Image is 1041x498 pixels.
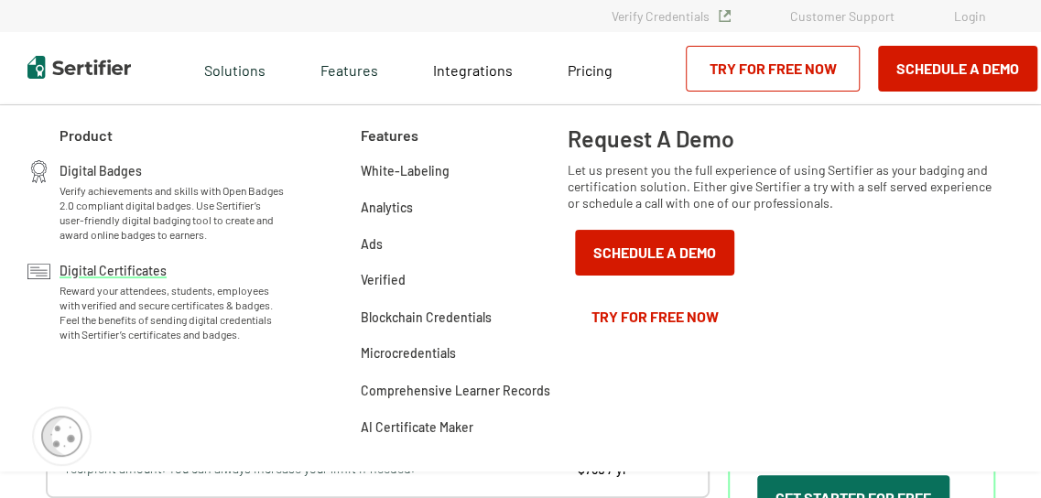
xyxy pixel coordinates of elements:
a: Digital BadgesVerify achievements and skills with Open Badges 2.0 compliant digital badges. Use S... [60,160,284,242]
span: Reward your attendees, students, employees with verified and secure certificates & badges. Feel t... [60,283,284,341]
a: Try for Free Now [568,294,742,340]
a: Login [954,8,986,24]
img: Verified [719,10,731,22]
a: Try for Free Now [686,46,860,92]
a: Blockchain Credentials [361,307,492,325]
a: Comprehensive Learner Records [361,380,550,398]
a: Verify Credentials [612,8,731,24]
a: Analytics [361,197,413,215]
span: Verified [361,269,406,290]
span: $750 / yr [578,463,627,476]
span: Features [320,57,378,80]
img: Digital Badges Icon [27,160,50,183]
a: White-Labeling [361,160,450,179]
img: Digital Certificates Icon [27,260,50,283]
a: Microcredentials [361,343,456,362]
span: Integrations [433,61,513,79]
img: Sertifier | Digital Credentialing Platform [27,56,131,79]
button: Schedule a Demo [878,46,1037,92]
span: Product [60,124,113,146]
img: Cookie Popup Icon [41,416,82,457]
span: Digital Badges [60,160,142,179]
a: AI Certificate Maker [361,417,473,435]
a: Customer Support [790,8,895,24]
span: Let us present you the full experience of using Sertifier as your badging and certification solut... [568,162,995,211]
span: Request A Demo [568,124,734,153]
button: Schedule a Demo [575,230,734,276]
a: Ads [361,233,383,252]
span: Solutions [204,57,266,80]
span: Features [361,124,418,146]
a: Integrations [433,57,513,80]
iframe: Chat Widget [949,410,1041,498]
a: Pricing [568,57,613,80]
span: Digital Certificates [60,260,167,278]
span: Verify achievements and skills with Open Badges 2.0 compliant digital badges. Use Sertifier’s use... [60,183,284,242]
a: Verified [361,270,406,288]
a: Digital CertificatesReward your attendees, students, employees with verified and secure certifica... [60,260,284,341]
span: Pricing [568,61,613,79]
span: Microcredentials [361,342,456,363]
